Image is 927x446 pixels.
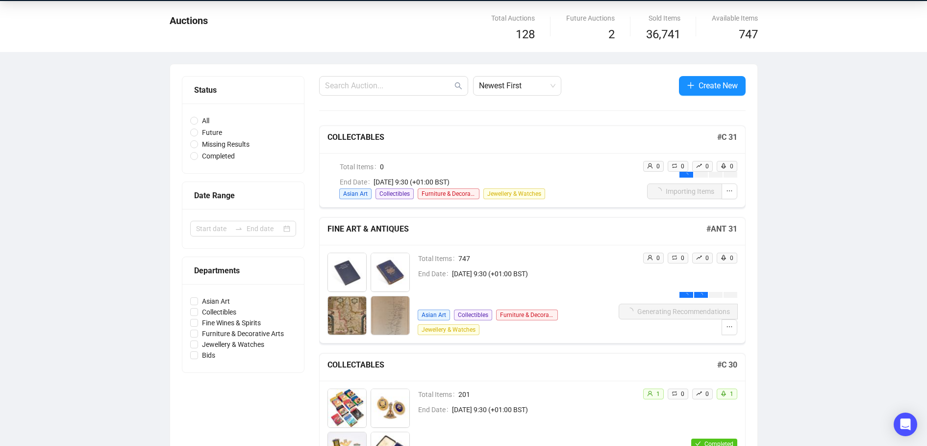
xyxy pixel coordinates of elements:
div: Future Auctions [566,13,615,24]
span: 0 [705,391,709,397]
span: search [454,82,462,90]
span: 2 [608,27,615,41]
span: user [647,163,653,169]
h5: # C 31 [717,131,737,143]
span: loading [698,292,703,297]
h5: # C 30 [717,359,737,371]
span: Furniture & Decorative Arts [418,188,479,199]
span: user [647,255,653,261]
img: 2_1.jpg [371,389,409,427]
span: 0 [705,163,709,170]
span: Furniture & Decorative Arts [198,328,288,339]
span: Total Items [418,253,458,264]
span: Create New [699,79,738,92]
span: [DATE] 9:30 (+01:00 BST) [452,268,619,279]
span: 0 [656,163,660,170]
span: ellipsis [726,323,733,330]
img: 2_1.jpg [371,253,409,291]
span: retweet [672,163,677,169]
button: Create New [679,76,746,96]
span: 0 [380,161,635,172]
span: rise [696,163,702,169]
span: rocket [721,391,727,396]
span: 1 [730,391,733,397]
span: to [235,225,243,233]
span: 0 [681,391,684,397]
span: Future [198,127,226,138]
input: Start date [196,223,231,234]
span: [DATE] 9:30 (+01:00 BST) [452,404,635,415]
input: Search Auction... [325,80,452,92]
span: Fine Wines & Spirits [198,317,265,328]
div: Open Intercom Messenger [894,413,917,436]
span: retweet [672,391,677,396]
span: End Date [418,268,452,279]
span: Collectibles [198,307,240,317]
span: 36,741 [646,26,680,44]
span: Jewellery & Watches [418,324,479,335]
span: Bids [198,350,219,361]
h5: COLLECTABLES [327,131,717,143]
div: Departments [194,264,292,277]
span: loading [683,172,689,177]
span: rocket [721,255,727,261]
a: FINE ART & ANTIQUES#ANT 31Total Items747End Date[DATE] 9:30 (+01:00 BST)Asian ArtCollectiblesFurn... [319,217,746,343]
span: 0 [730,255,733,262]
div: Total Auctions [491,13,535,24]
div: Sold Items [646,13,680,24]
span: Asian Art [198,296,234,307]
span: Missing Results [198,139,253,150]
h5: COLLECTABLES [327,359,717,371]
h5: # ANT 31 [706,223,737,235]
div: Date Range [194,189,292,202]
span: End Date [340,177,374,187]
span: 0 [730,163,733,170]
span: End Date [418,404,452,415]
span: 0 [656,255,660,262]
span: user [647,391,653,396]
span: Total Items [418,389,458,400]
button: Importing Items [647,184,722,199]
span: Asian Art [339,188,372,199]
span: swap-right [235,225,243,233]
span: rise [696,391,702,396]
span: Auctions [170,15,208,26]
span: 0 [705,255,709,262]
input: End date [247,223,281,234]
span: plus [687,81,695,89]
span: rocket [721,163,727,169]
div: Available Items [712,13,758,24]
span: Collectibles [454,310,492,320]
span: loading [683,292,689,297]
span: Jewellery & Watches [483,188,545,199]
img: 1_1.jpg [328,253,366,291]
span: Completed [198,151,239,161]
span: Newest First [479,77,555,95]
span: Jewellery & Watches [198,339,268,350]
button: Generating Recommendations [619,304,738,319]
span: Furniture & Decorative Arts [496,310,558,320]
span: 1 [656,391,660,397]
span: [DATE] 9:30 (+01:00 BST) [374,177,635,187]
span: 128 [516,27,535,41]
span: 201 [458,389,635,400]
h5: FINE ART & ANTIQUES [327,223,706,235]
span: rise [696,255,702,261]
span: Collectibles [376,188,414,199]
span: retweet [672,255,677,261]
span: 747 [458,253,619,264]
img: 3_1.jpg [328,296,366,335]
span: ellipsis [726,187,733,194]
a: COLLECTABLES#C 31Total Items0End Date[DATE] 9:30 (+01:00 BST)Asian ArtCollectiblesFurniture & Dec... [319,126,746,208]
span: Total Items [340,161,380,172]
div: Status [194,84,292,96]
img: 4_1.jpg [371,296,409,335]
span: 747 [739,27,758,41]
span: Asian Art [418,310,450,320]
span: 0 [681,163,684,170]
img: 1_1.jpg [328,389,366,427]
span: All [198,115,213,126]
span: 0 [681,255,684,262]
